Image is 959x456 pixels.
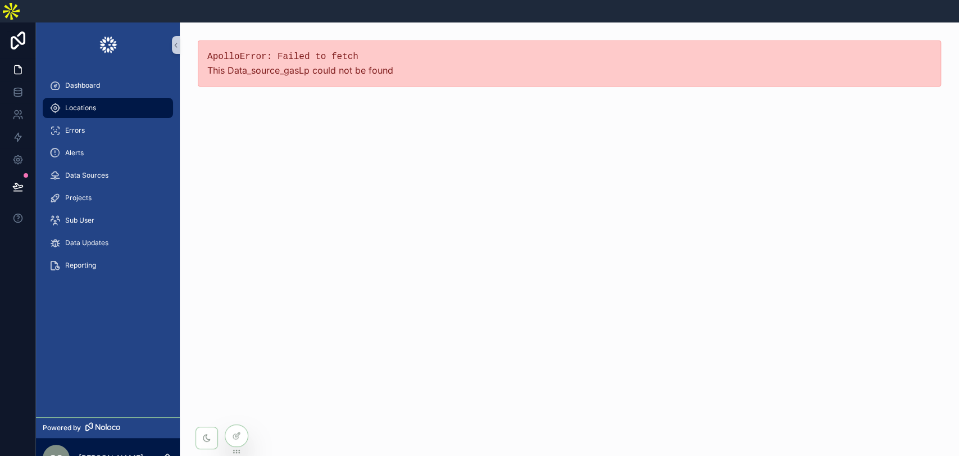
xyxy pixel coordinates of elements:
span: Locations [65,103,96,112]
span: Powered by [43,423,81,432]
img: App logo [99,36,117,54]
span: Alerts [65,148,84,157]
span: This Data_source_gasLp could not be found [207,65,393,76]
a: Data Updates [43,233,173,253]
span: Data Sources [65,171,108,180]
a: Alerts [43,143,173,163]
div: scrollable content [36,67,180,290]
a: Powered by [36,417,180,438]
a: Sub User [43,210,173,231]
span: Data Updates [65,238,108,247]
a: Locations [43,98,173,118]
span: Reporting [65,261,96,270]
a: Errors [43,120,173,141]
a: Projects [43,188,173,208]
pre: ApolloError: Failed to fetch [207,50,931,64]
span: Sub User [65,216,94,225]
span: Dashboard [65,81,100,90]
span: Projects [65,193,92,202]
a: Dashboard [43,75,173,96]
span: Errors [65,126,85,135]
a: Reporting [43,255,173,276]
a: Data Sources [43,165,173,186]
